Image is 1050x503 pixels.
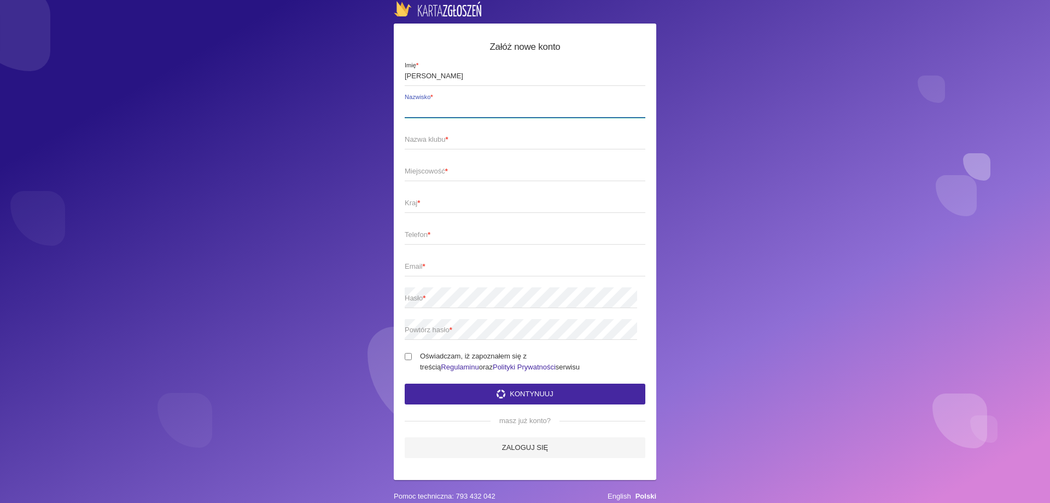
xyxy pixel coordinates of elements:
input: Imię* [405,65,645,86]
img: logo-karta.png [394,1,481,16]
input: Telefon* [405,224,645,245]
span: Nazwisko [405,93,661,102]
input: Powtórz hasło* [405,319,637,340]
a: Polski [635,492,656,500]
h5: Załóż nowe konto [405,40,645,54]
span: Email [405,261,634,272]
input: Email* [405,256,645,276]
span: Pomoc techniczna: 793 432 042 [394,491,495,502]
span: Powtórz hasło [405,325,634,336]
span: Hasło [405,293,634,304]
button: Kontynuuj [405,384,645,404]
span: Telefon [405,229,634,240]
span: Imię [405,61,661,71]
input: Oświadczam, iż zapoznałem się z treściąRegulaminuorazPolityki Prywatnościserwisu [405,353,412,360]
span: masz już konto? [491,415,559,426]
input: Miejscowość* [405,160,645,181]
a: Regulaminu [441,363,479,371]
input: Hasło* [405,287,637,308]
input: Nazwisko* [405,97,645,118]
span: Kraj [405,198,634,209]
input: Kraj* [405,192,645,213]
span: Miejscowość [405,166,634,177]
a: Polityki Prywatności [493,363,556,371]
a: English [608,492,631,500]
label: Oświadczam, iż zapoznałem się z treścią oraz serwisu [405,351,645,373]
input: Nazwa klubu* [405,129,645,149]
span: Nazwa klubu [405,134,634,145]
a: Zaloguj się [405,437,645,458]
